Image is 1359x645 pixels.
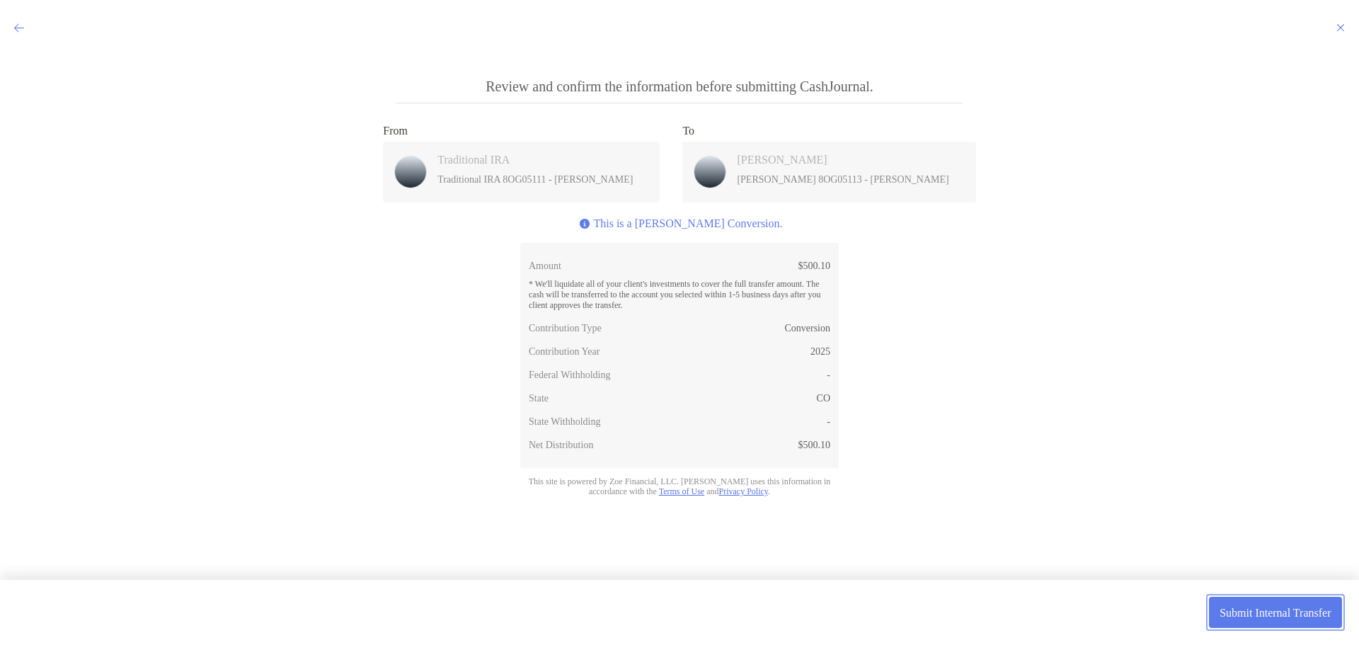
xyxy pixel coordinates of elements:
[719,486,769,496] a: Privacy Policy
[529,369,610,381] div: Federal Withholding
[593,217,782,232] p: This is a [PERSON_NAME] Conversion.
[737,153,948,166] h4: [PERSON_NAME]
[817,392,830,404] div: CO
[437,153,633,166] h4: Traditional IRA
[383,125,408,137] label: From
[529,439,593,451] div: Net Distribution
[529,416,600,428] div: State Withholding
[798,260,831,272] div: $500.10
[784,322,830,334] div: Conversion
[437,171,633,188] p: Traditional IRA 8OG05111 - [PERSON_NAME]
[529,260,561,272] div: Amount
[682,125,694,137] label: To
[395,156,426,188] img: Traditional IRA
[810,346,830,358] div: 2025
[580,219,590,229] img: Icon info
[827,416,830,428] div: -
[520,476,839,496] p: This site is powered by Zoe Financial, LLC. [PERSON_NAME] uses this information in accordance wit...
[737,171,948,188] p: [PERSON_NAME] 8OG05113 - [PERSON_NAME]
[827,369,830,381] div: -
[529,346,600,358] div: Contribution Year
[694,156,726,188] img: Roth IRA
[529,272,830,311] div: * We'll liquidate all of your client's investments to cover the full transfer amount. The cash wi...
[529,392,549,404] div: State
[798,439,831,451] div: $500.10
[396,78,963,103] p: Review and confirm the information before submitting CashJournal.
[659,486,704,496] a: Terms of Use
[1209,597,1342,628] button: Submit Internal Transfer
[529,322,602,334] div: Contribution Type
